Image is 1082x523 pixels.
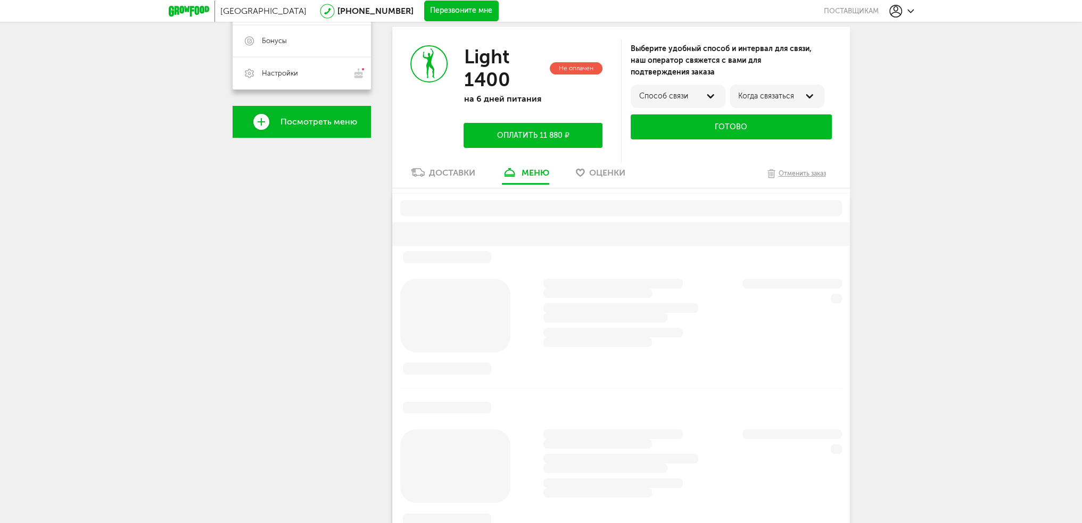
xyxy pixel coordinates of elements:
button: Готово [631,114,832,139]
a: Настройки [233,57,371,89]
span: Посмотреть меню [280,117,357,127]
span: Бонусы [262,36,287,46]
h3: Light 1400 [464,45,547,91]
p: на 6 дней питания [464,94,602,104]
button: Оплатить 11 880 ₽ [464,123,602,148]
div: Выберите удобный способ и интервал для связи, наш оператор свяжется с вами для подтверждения заказа [631,43,832,78]
a: Оценки [571,167,631,184]
div: Когда связаться [738,92,816,101]
div: меню [522,168,549,178]
div: Способ связи [639,92,717,101]
div: Доставки [429,168,475,178]
div: Отменить заказ [779,168,826,179]
a: Доставки [406,167,481,184]
a: Посмотреть меню [233,106,371,138]
button: Отменить заказ [762,167,831,188]
a: меню [497,167,555,184]
span: [GEOGRAPHIC_DATA] [220,6,307,16]
a: [PHONE_NUMBER] [337,6,414,16]
div: Не оплачен [550,62,602,74]
span: Оценки [589,168,625,178]
button: Перезвоните мне [424,1,499,22]
span: Настройки [262,69,298,78]
a: Бонусы [233,25,371,57]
